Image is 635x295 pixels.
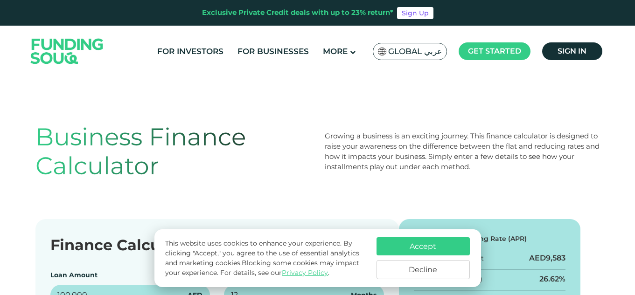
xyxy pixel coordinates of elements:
div: Flat Rate to Reducing Rate (APR) [414,234,566,244]
span: Global عربي [388,46,442,57]
div: Growing a business is an exciting journey. This finance calculator is designed to raise your awar... [325,131,600,172]
span: 9,583 [546,254,565,262]
a: For Businesses [235,44,311,59]
div: Finance Calculator [50,234,384,256]
span: Get started [468,47,521,55]
span: For details, see our . [220,268,329,277]
span: More [323,47,348,56]
label: Loan Amount [50,271,98,279]
div: AED [529,253,565,263]
button: Accept [377,237,470,255]
a: Privacy Policy [282,268,328,277]
span: Sign in [558,47,586,55]
p: This website uses cookies to enhance your experience. By clicking "Accept," you agree to the use ... [165,239,367,278]
a: For Investors [155,44,226,59]
img: Logo [21,27,113,75]
a: Sign in [542,42,602,60]
span: Blocking some cookies may impact your experience. [165,259,359,277]
button: Decline [377,260,470,279]
h1: Business Finance Calculator [35,123,311,181]
img: SA Flag [378,48,386,55]
div: Exclusive Private Credit deals with up to 23% return* [202,7,393,18]
div: 26.62% [539,274,565,284]
a: Sign Up [397,7,433,19]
